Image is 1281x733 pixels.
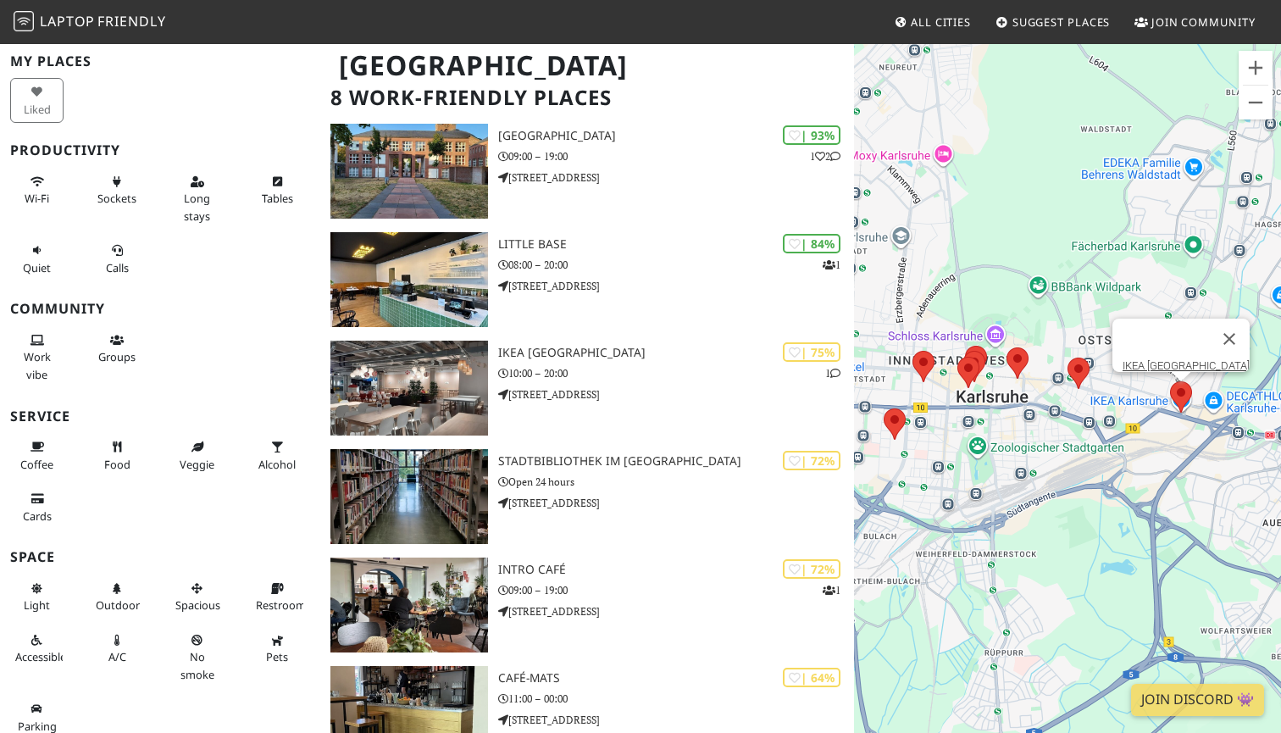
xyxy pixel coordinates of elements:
[251,626,304,671] button: Pets
[320,341,854,436] a: IKEA Karlsruhe | 75% 1 IKEA [GEOGRAPHIC_DATA] 10:00 – 20:00 [STREET_ADDRESS]
[823,582,840,598] p: 1
[96,597,140,613] span: Outdoor area
[320,449,854,544] a: Stadtbibliothek im Neuen Ständehaus | 72% Stadtbibliothek im [GEOGRAPHIC_DATA] Open 24 hours [STR...
[783,451,840,470] div: | 72%
[1128,7,1262,37] a: Join Community
[10,236,64,281] button: Quiet
[330,341,488,436] img: IKEA Karlsruhe
[1239,86,1273,119] button: Zoom out
[810,148,840,164] p: 1 2
[180,649,214,681] span: Smoke free
[320,232,854,327] a: Little Base | 84% 1 Little Base 08:00 – 20:00 [STREET_ADDRESS]
[251,168,304,213] button: Tables
[330,232,488,327] img: Little Base
[10,485,64,530] button: Cards
[330,558,488,652] img: intro CAFÉ
[498,691,854,707] p: 11:00 – 00:00
[251,575,304,619] button: Restroom
[1209,319,1250,359] button: Close
[498,237,854,252] h3: Little Base
[10,142,310,158] h3: Productivity
[24,349,51,381] span: People working
[97,12,165,31] span: Friendly
[330,449,488,544] img: Stadtbibliothek im Neuen Ständehaus
[170,575,224,619] button: Spacious
[1123,359,1250,372] a: IKEA [GEOGRAPHIC_DATA]
[320,558,854,652] a: intro CAFÉ | 72% 1 intro CAFÉ 09:00 – 19:00 [STREET_ADDRESS]
[1012,14,1111,30] span: Suggest Places
[97,191,136,206] span: Power sockets
[498,129,854,143] h3: [GEOGRAPHIC_DATA]
[783,125,840,145] div: | 93%
[104,457,130,472] span: Food
[24,597,50,613] span: Natural light
[266,649,288,664] span: Pet friendly
[10,53,310,69] h3: My Places
[498,257,854,273] p: 08:00 – 20:00
[498,148,854,164] p: 09:00 – 19:00
[25,191,49,206] span: Stable Wi-Fi
[15,649,66,664] span: Accessible
[10,575,64,619] button: Light
[14,8,166,37] a: LaptopFriendly LaptopFriendly
[108,649,126,664] span: Air conditioned
[10,626,64,671] button: Accessible
[180,457,214,472] span: Veggie
[91,326,144,371] button: Groups
[325,42,851,89] h1: [GEOGRAPHIC_DATA]
[1239,51,1273,85] button: Zoom in
[498,454,854,469] h3: Stadtbibliothek im [GEOGRAPHIC_DATA]
[498,278,854,294] p: [STREET_ADDRESS]
[175,597,220,613] span: Spacious
[498,582,854,598] p: 09:00 – 19:00
[498,603,854,619] p: [STREET_ADDRESS]
[10,168,64,213] button: Wi-Fi
[911,14,971,30] span: All Cities
[170,168,224,230] button: Long stays
[40,12,95,31] span: Laptop
[170,433,224,478] button: Veggie
[91,168,144,213] button: Sockets
[14,11,34,31] img: LaptopFriendly
[91,575,144,619] button: Outdoor
[320,124,854,219] a: Baden State Library | 93% 12 [GEOGRAPHIC_DATA] 09:00 – 19:00 [STREET_ADDRESS]
[10,433,64,478] button: Coffee
[783,234,840,253] div: | 84%
[91,236,144,281] button: Calls
[783,342,840,362] div: | 75%
[887,7,978,37] a: All Cities
[330,124,488,219] img: Baden State Library
[10,326,64,388] button: Work vibe
[91,626,144,671] button: A/C
[91,433,144,478] button: Food
[498,365,854,381] p: 10:00 – 20:00
[498,386,854,403] p: [STREET_ADDRESS]
[106,260,129,275] span: Video/audio calls
[10,408,310,425] h3: Service
[1131,684,1264,716] a: Join Discord 👾
[23,508,52,524] span: Credit cards
[98,349,136,364] span: Group tables
[498,474,854,490] p: Open 24 hours
[825,365,840,381] p: 1
[498,712,854,728] p: [STREET_ADDRESS]
[256,597,306,613] span: Restroom
[498,169,854,186] p: [STREET_ADDRESS]
[783,559,840,579] div: | 72%
[10,301,310,317] h3: Community
[1151,14,1256,30] span: Join Community
[498,495,854,511] p: [STREET_ADDRESS]
[823,257,840,273] p: 1
[20,457,53,472] span: Coffee
[989,7,1117,37] a: Suggest Places
[783,668,840,687] div: | 64%
[23,260,51,275] span: Quiet
[262,191,293,206] span: Work-friendly tables
[498,671,854,686] h3: café-mats
[184,191,210,223] span: Long stays
[10,549,310,565] h3: Space
[498,563,854,577] h3: intro CAFÉ
[498,346,854,360] h3: IKEA [GEOGRAPHIC_DATA]
[251,433,304,478] button: Alcohol
[258,457,296,472] span: Alcohol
